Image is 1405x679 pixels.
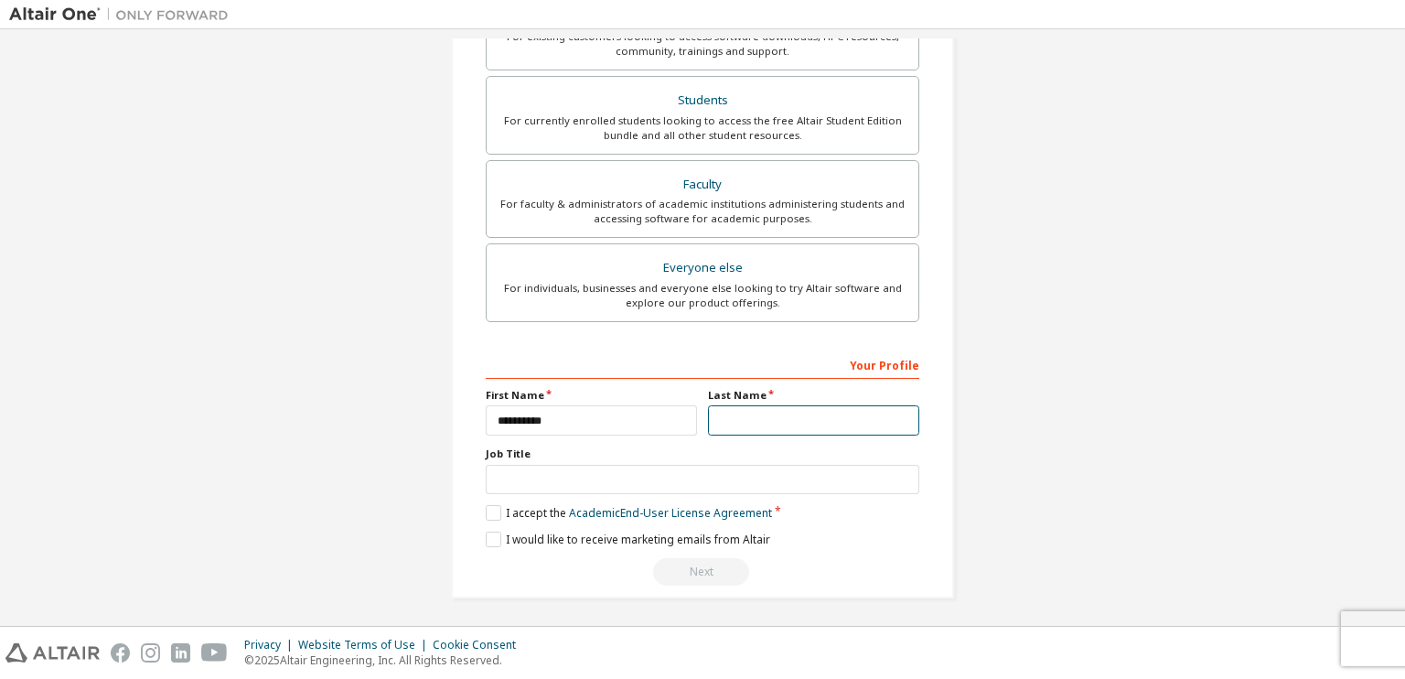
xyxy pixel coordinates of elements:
[486,350,919,379] div: Your Profile
[298,638,433,652] div: Website Terms of Use
[244,638,298,652] div: Privacy
[486,532,770,547] label: I would like to receive marketing emails from Altair
[486,447,919,461] label: Job Title
[498,88,907,113] div: Students
[498,281,907,310] div: For individuals, businesses and everyone else looking to try Altair software and explore our prod...
[201,643,228,663] img: youtube.svg
[5,643,100,663] img: altair_logo.svg
[569,505,772,521] a: Academic End-User License Agreement
[486,558,919,586] div: Read and acccept EULA to continue
[9,5,238,24] img: Altair One
[141,643,160,663] img: instagram.svg
[486,505,772,521] label: I accept the
[171,643,190,663] img: linkedin.svg
[111,643,130,663] img: facebook.svg
[498,197,907,226] div: For faculty & administrators of academic institutions administering students and accessing softwa...
[708,388,919,403] label: Last Name
[244,652,527,668] p: © 2025 Altair Engineering, Inc. All Rights Reserved.
[486,388,697,403] label: First Name
[498,113,907,143] div: For currently enrolled students looking to access the free Altair Student Edition bundle and all ...
[433,638,527,652] div: Cookie Consent
[498,255,907,281] div: Everyone else
[498,172,907,198] div: Faculty
[498,29,907,59] div: For existing customers looking to access software downloads, HPC resources, community, trainings ...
